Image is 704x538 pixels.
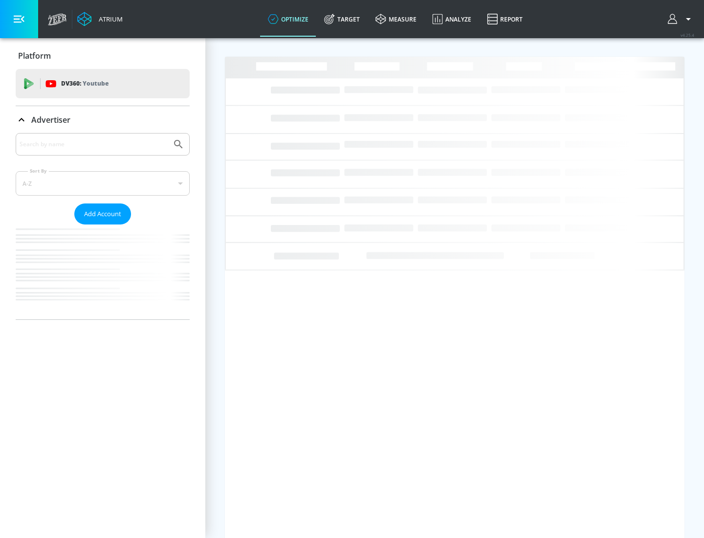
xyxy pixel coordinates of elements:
div: Atrium [95,15,123,23]
span: Add Account [84,208,121,220]
div: DV360: Youtube [16,69,190,98]
a: Target [316,1,368,37]
a: optimize [260,1,316,37]
span: v 4.25.4 [681,32,694,38]
a: Analyze [424,1,479,37]
button: Add Account [74,203,131,224]
div: Advertiser [16,106,190,134]
nav: list of Advertiser [16,224,190,319]
a: Atrium [77,12,123,26]
p: DV360: [61,78,109,89]
a: Report [479,1,530,37]
a: measure [368,1,424,37]
input: Search by name [20,138,168,151]
p: Platform [18,50,51,61]
div: Platform [16,42,190,69]
p: Youtube [83,78,109,89]
label: Sort By [28,168,49,174]
div: A-Z [16,171,190,196]
p: Advertiser [31,114,70,125]
div: Advertiser [16,133,190,319]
